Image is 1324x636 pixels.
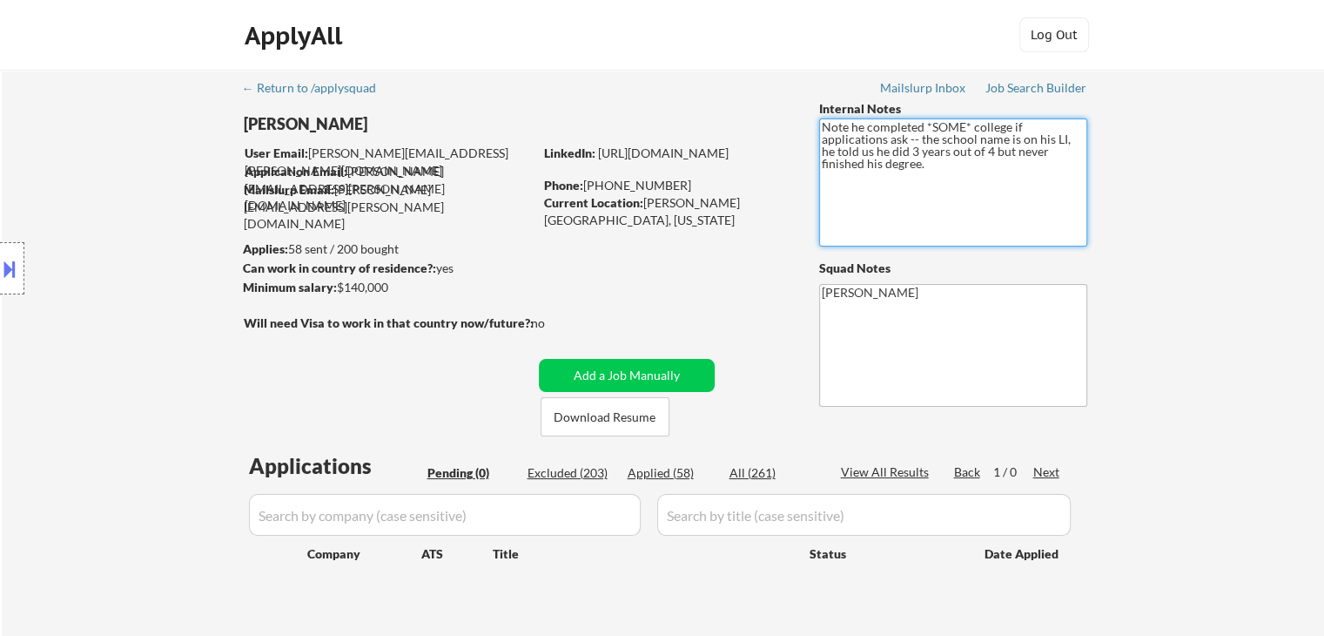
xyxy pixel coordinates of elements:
[249,456,421,477] div: Applications
[544,177,790,194] div: [PHONE_NUMBER]
[841,463,934,481] div: View All Results
[1033,463,1061,481] div: Next
[245,21,347,51] div: ApplyAll
[242,82,393,94] div: ← Return to /applysquad
[1019,17,1089,52] button: Log Out
[729,464,817,482] div: All (261)
[819,260,1087,277] div: Squad Notes
[880,81,967,98] a: Mailslurp Inbox
[244,113,602,135] div: [PERSON_NAME]
[985,81,1087,98] a: Job Search Builder
[810,538,959,569] div: Status
[531,315,581,332] div: no
[243,260,436,275] strong: Can work in country of residence?:
[243,279,533,296] div: $140,000
[244,181,533,233] div: [PERSON_NAME][EMAIL_ADDRESS][PERSON_NAME][DOMAIN_NAME]
[245,163,533,214] div: [PERSON_NAME][EMAIL_ADDRESS][PERSON_NAME][DOMAIN_NAME]
[544,145,595,160] strong: LinkedIn:
[541,397,669,436] button: Download Resume
[628,464,715,482] div: Applied (58)
[657,494,1071,536] input: Search by title (case sensitive)
[242,81,393,98] a: ← Return to /applysquad
[243,260,528,277] div: yes
[427,464,514,482] div: Pending (0)
[249,494,641,536] input: Search by company (case sensitive)
[245,145,533,179] div: [PERSON_NAME][EMAIL_ADDRESS][PERSON_NAME][DOMAIN_NAME]
[819,100,1087,118] div: Internal Notes
[544,194,790,228] div: [PERSON_NAME][GEOGRAPHIC_DATA], [US_STATE]
[421,545,493,563] div: ATS
[493,545,793,563] div: Title
[244,315,534,330] strong: Will need Visa to work in that country now/future?:
[307,545,421,563] div: Company
[954,463,982,481] div: Back
[539,359,715,392] button: Add a Job Manually
[880,82,967,94] div: Mailslurp Inbox
[985,82,1087,94] div: Job Search Builder
[544,178,583,193] strong: Phone:
[985,545,1061,563] div: Date Applied
[598,145,729,160] a: [URL][DOMAIN_NAME]
[528,464,615,482] div: Excluded (203)
[544,195,643,210] strong: Current Location:
[993,463,1033,481] div: 1 / 0
[243,240,533,258] div: 58 sent / 200 bought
